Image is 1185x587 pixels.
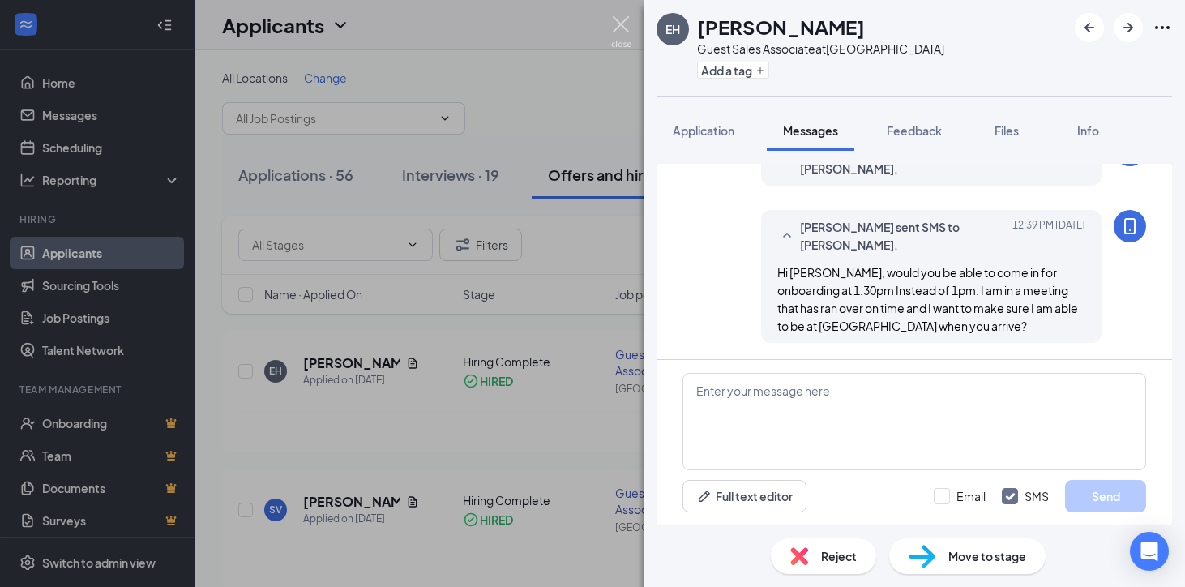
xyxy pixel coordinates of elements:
[783,123,838,138] span: Messages
[697,13,865,41] h1: [PERSON_NAME]
[1065,480,1146,512] button: Send
[696,488,712,504] svg: Pen
[777,265,1078,333] span: Hi [PERSON_NAME], would you be able to come in for onboarding at 1:30pm Instead of 1pm. I am in a...
[948,547,1026,565] span: Move to stage
[1012,218,1085,254] span: [DATE] 12:39 PM
[1119,18,1138,37] svg: ArrowRight
[697,41,944,57] div: Guest Sales Associate at [GEOGRAPHIC_DATA]
[1077,123,1099,138] span: Info
[1075,13,1104,42] button: ArrowLeftNew
[887,123,942,138] span: Feedback
[800,218,1012,254] span: [PERSON_NAME] sent SMS to [PERSON_NAME].
[777,226,797,246] svg: SmallChevronUp
[673,123,734,138] span: Application
[1130,532,1169,571] div: Open Intercom Messenger
[665,21,680,37] div: EH
[697,62,769,79] button: PlusAdd a tag
[1114,13,1143,42] button: ArrowRight
[1120,216,1140,236] svg: MobileSms
[1080,18,1099,37] svg: ArrowLeftNew
[682,480,806,512] button: Full text editorPen
[995,123,1019,138] span: Files
[1153,18,1172,37] svg: Ellipses
[821,547,857,565] span: Reject
[755,66,765,75] svg: Plus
